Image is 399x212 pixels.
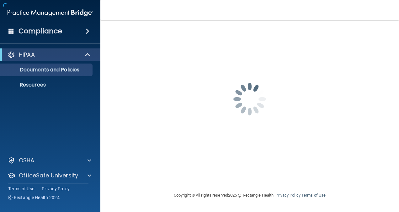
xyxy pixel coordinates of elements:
p: OfficeSafe University [19,172,78,179]
a: HIPAA [8,51,91,59]
a: Privacy Policy [42,186,70,192]
h4: Compliance [19,27,62,36]
div: Copyright © All rights reserved 2025 @ Rectangle Health | | [135,185,364,205]
img: PMB logo [8,7,93,19]
a: OSHA [8,157,91,164]
p: HIPAA [19,51,35,59]
p: OSHA [19,157,35,164]
p: Documents and Policies [4,67,90,73]
a: Terms of Use [301,193,326,198]
span: Ⓒ Rectangle Health 2024 [8,194,60,201]
a: Terms of Use [8,186,34,192]
a: OfficeSafe University [8,172,91,179]
p: Resources [4,82,90,88]
a: Privacy Policy [275,193,300,198]
img: spinner.e123f6fc.gif [218,68,281,131]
